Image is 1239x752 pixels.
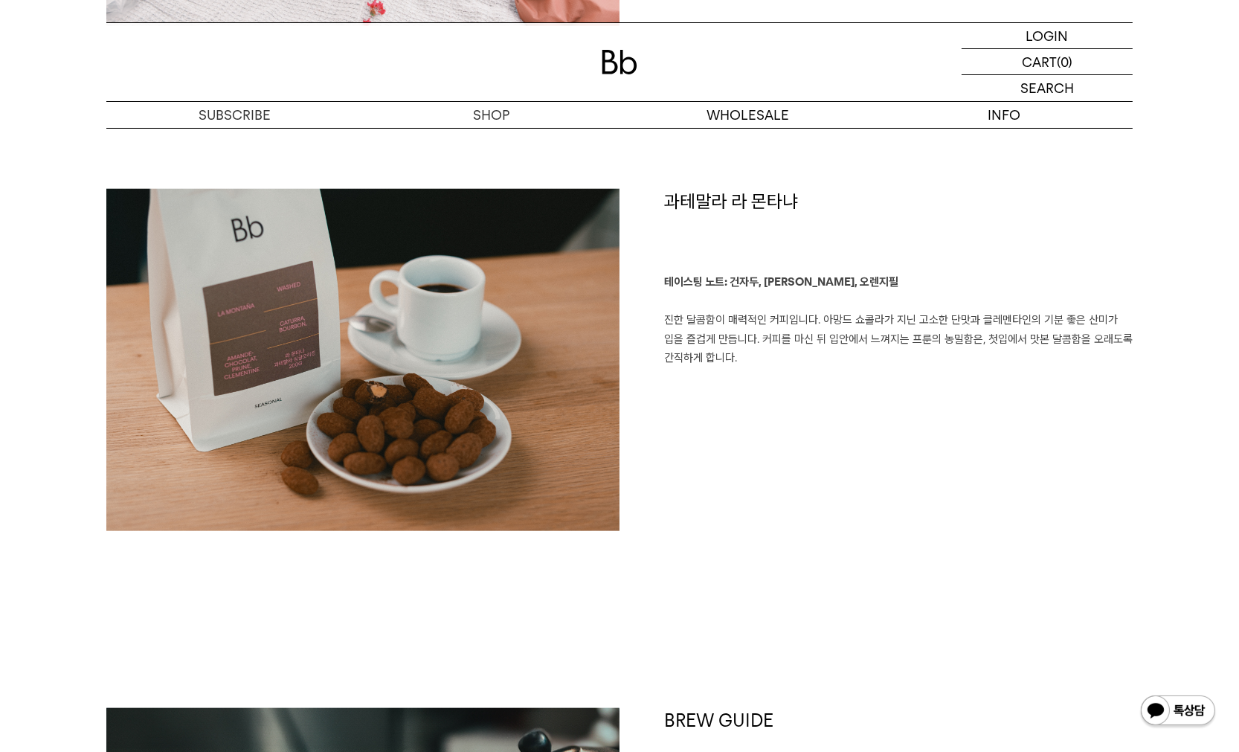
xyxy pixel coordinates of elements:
[664,273,1133,368] p: 진한 달콤함이 매력적인 커피입니다. 아망드 쇼콜라가 지닌 고소한 단맛과 클레멘타인의 기분 좋은 산미가 입을 즐겁게 만듭니다. 커피를 마신 뒤 입안에서 느껴지는 프룬의 농밀함은...
[1022,49,1057,74] p: CART
[1020,75,1074,101] p: SEARCH
[363,102,619,128] a: SHOP
[619,102,876,128] p: WHOLESALE
[106,189,619,531] img: 6ae59713912aae2a9ababf9f615db823_112637.jpg
[1026,23,1069,48] p: LOGIN
[962,23,1133,49] a: LOGIN
[602,50,637,74] img: 로고
[664,275,898,289] b: 테이스팅 노트: 건자두, [PERSON_NAME], 오렌지필
[664,189,1133,274] h1: 과테말라 라 몬타냐
[1139,694,1217,730] img: 카카오톡 채널 1:1 채팅 버튼
[1057,49,1072,74] p: (0)
[876,102,1133,128] p: INFO
[962,49,1133,75] a: CART (0)
[106,102,363,128] a: SUBSCRIBE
